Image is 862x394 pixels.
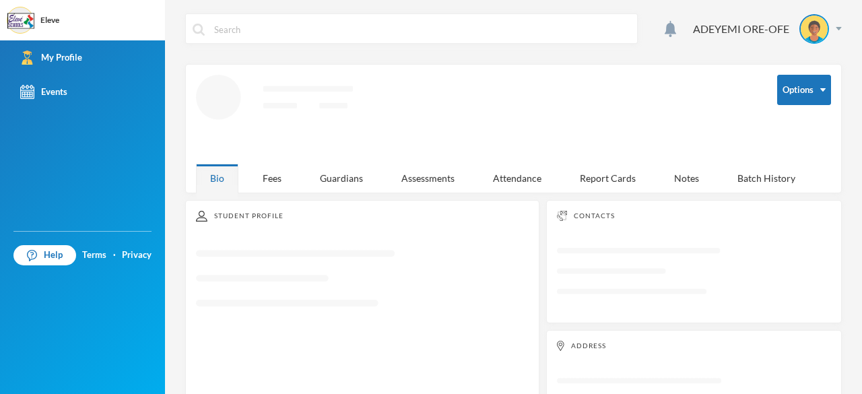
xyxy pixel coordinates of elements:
img: STUDENT [801,15,828,42]
div: Notes [660,164,713,193]
div: Eleve [40,14,59,26]
svg: Loading interface... [196,75,757,154]
div: · [113,249,116,262]
button: Options [777,75,831,105]
div: Attendance [479,164,556,193]
div: Student Profile [196,211,529,222]
img: logo [7,7,34,34]
div: Batch History [723,164,809,193]
div: Address [557,341,831,351]
input: Search [213,14,630,44]
div: Guardians [306,164,377,193]
div: My Profile [20,51,82,65]
div: ADEYEMI ORE-OFE [693,21,789,37]
div: Report Cards [566,164,650,193]
svg: Loading interface... [557,241,831,310]
img: search [193,24,205,36]
a: Terms [82,249,106,262]
div: Events [20,85,67,99]
a: Help [13,245,76,265]
div: Assessments [387,164,469,193]
div: Fees [248,164,296,193]
div: Contacts [557,211,831,221]
a: Privacy [122,249,152,262]
svg: Loading interface... [196,242,529,325]
div: Bio [196,164,238,193]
